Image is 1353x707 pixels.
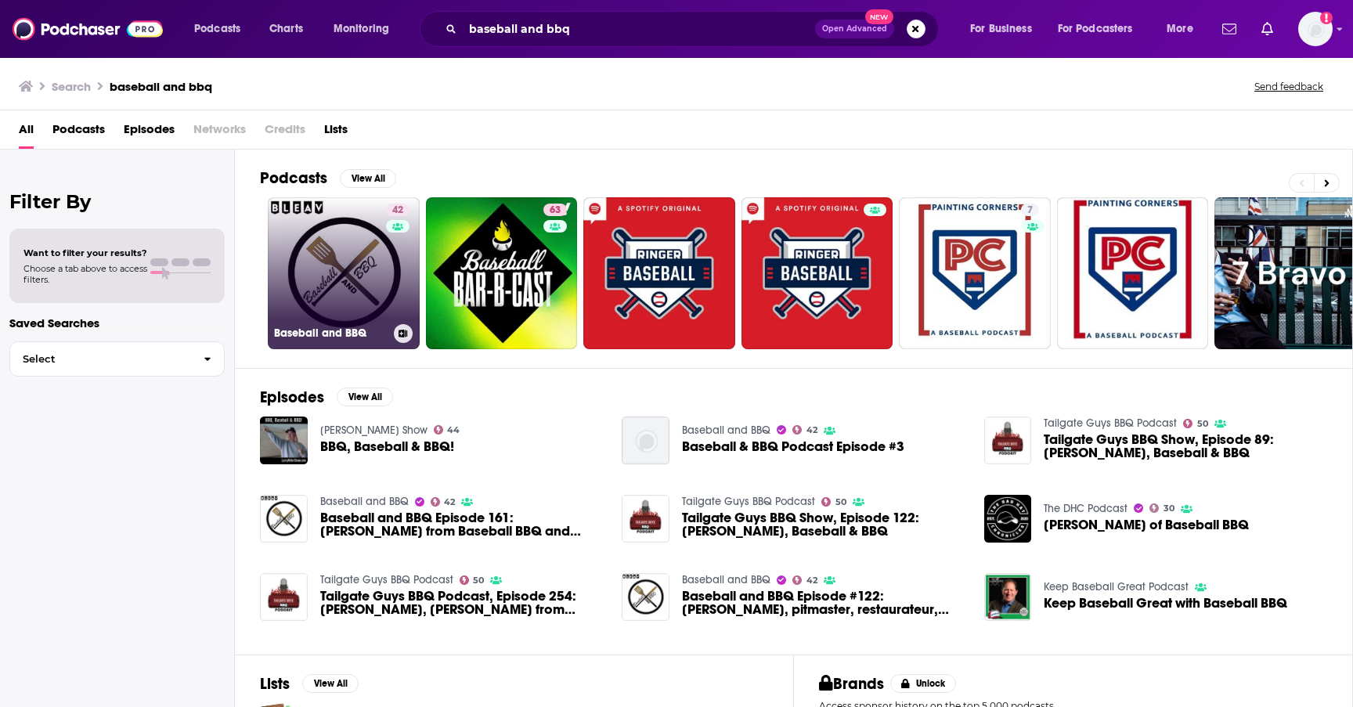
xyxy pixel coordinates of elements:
[268,197,420,349] a: 42Baseball and BBQ
[984,495,1032,543] a: Brett Mandel of Baseball BBQ
[682,424,770,437] a: Baseball and BBQ
[1048,16,1156,41] button: open menu
[274,326,388,340] h3: Baseball and BBQ
[444,499,455,506] span: 42
[320,590,604,616] span: Tailgate Guys BBQ Podcast, Episode 254: [PERSON_NAME], [PERSON_NAME] from Baseball & BBQ
[1298,12,1333,46] img: User Profile
[19,117,34,149] a: All
[682,440,904,453] a: Baseball & BBQ Podcast Episode #3
[682,511,965,538] span: Tailgate Guys BBQ Show, Episode 122: [PERSON_NAME], Baseball & BBQ
[1149,503,1174,513] a: 30
[183,16,261,41] button: open menu
[334,18,389,40] span: Monitoring
[1044,597,1287,610] a: Keep Baseball Great with Baseball BBQ
[959,16,1052,41] button: open menu
[682,495,815,508] a: Tailgate Guys BBQ Podcast
[1021,204,1039,216] a: 7
[260,417,308,464] img: BBQ, Baseball & BBQ!
[9,341,225,377] button: Select
[1044,433,1327,460] span: Tailgate Guys BBQ Show, Episode 89: [PERSON_NAME], Baseball & BBQ
[320,495,409,508] a: Baseball and BBQ
[835,499,846,506] span: 50
[682,590,965,616] a: Baseball and BBQ Episode #122: Mitch Benjamin, pitmaster, restaurateur, and cookbook author and B...
[1044,417,1177,430] a: Tailgate Guys BBQ Podcast
[320,440,454,453] a: BBQ, Baseball & BBQ!
[1298,12,1333,46] span: Logged in as lcohen
[13,14,163,44] img: Podchaser - Follow, Share and Rate Podcasts
[265,117,305,149] span: Credits
[1183,419,1208,428] a: 50
[622,417,669,464] img: Baseball & BBQ Podcast Episode #3
[302,674,359,693] button: View All
[1044,518,1249,532] a: Brett Mandel of Baseball BBQ
[682,511,965,538] a: Tailgate Guys BBQ Show, Episode 122: Craig Verhage, Baseball & BBQ
[822,25,887,33] span: Open Advanced
[337,388,393,406] button: View All
[984,573,1032,621] img: Keep Baseball Great with Baseball BBQ
[52,117,105,149] a: Podcasts
[473,577,484,584] span: 50
[110,79,212,94] h3: baseball and bbq
[320,573,453,586] a: Tailgate Guys BBQ Podcast
[792,575,817,585] a: 42
[984,417,1032,464] img: Tailgate Guys BBQ Show, Episode 89: Chris Bohnemeier, Baseball & BBQ
[259,16,312,41] a: Charts
[340,169,396,188] button: View All
[434,425,460,435] a: 44
[819,674,884,694] h2: Brands
[426,197,578,349] a: 63
[260,674,290,694] h2: Lists
[821,497,846,507] a: 50
[10,354,191,364] span: Select
[23,247,147,258] span: Want to filter your results?
[1298,12,1333,46] button: Show profile menu
[260,495,308,543] img: Baseball and BBQ Episode 161: Brett Mandell from Baseball BBQ and Brian LoPinto from The Friends ...
[890,674,957,693] button: Unlock
[1058,18,1133,40] span: For Podcasters
[9,316,225,330] p: Saved Searches
[269,18,303,40] span: Charts
[792,425,817,435] a: 42
[1320,12,1333,24] svg: Add a profile image
[386,204,410,216] a: 42
[320,511,604,538] span: Baseball and BBQ Episode 161: [PERSON_NAME] from Baseball BBQ and [PERSON_NAME] from The Friends ...
[260,573,308,621] img: Tailgate Guys BBQ Podcast, Episode 254: Leonard Aberman, Jeff Cohen from Baseball & BBQ
[543,204,567,216] a: 63
[1164,505,1174,512] span: 30
[1027,203,1033,218] span: 7
[260,388,324,407] h2: Episodes
[1216,16,1243,42] a: Show notifications dropdown
[682,573,770,586] a: Baseball and BBQ
[9,190,225,213] h2: Filter By
[806,577,817,584] span: 42
[463,16,815,41] input: Search podcasts, credits, & more...
[23,263,147,285] span: Choose a tab above to access filters.
[460,575,485,585] a: 50
[1255,16,1279,42] a: Show notifications dropdown
[622,573,669,621] img: Baseball and BBQ Episode #122: Mitch Benjamin, pitmaster, restaurateur, and cookbook author and B...
[193,117,246,149] span: Networks
[324,117,348,149] a: Lists
[447,427,460,434] span: 44
[1156,16,1213,41] button: open menu
[550,203,561,218] span: 63
[970,18,1032,40] span: For Business
[806,427,817,434] span: 42
[260,388,393,407] a: EpisodesView All
[622,495,669,543] img: Tailgate Guys BBQ Show, Episode 122: Craig Verhage, Baseball & BBQ
[260,674,359,694] a: ListsView All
